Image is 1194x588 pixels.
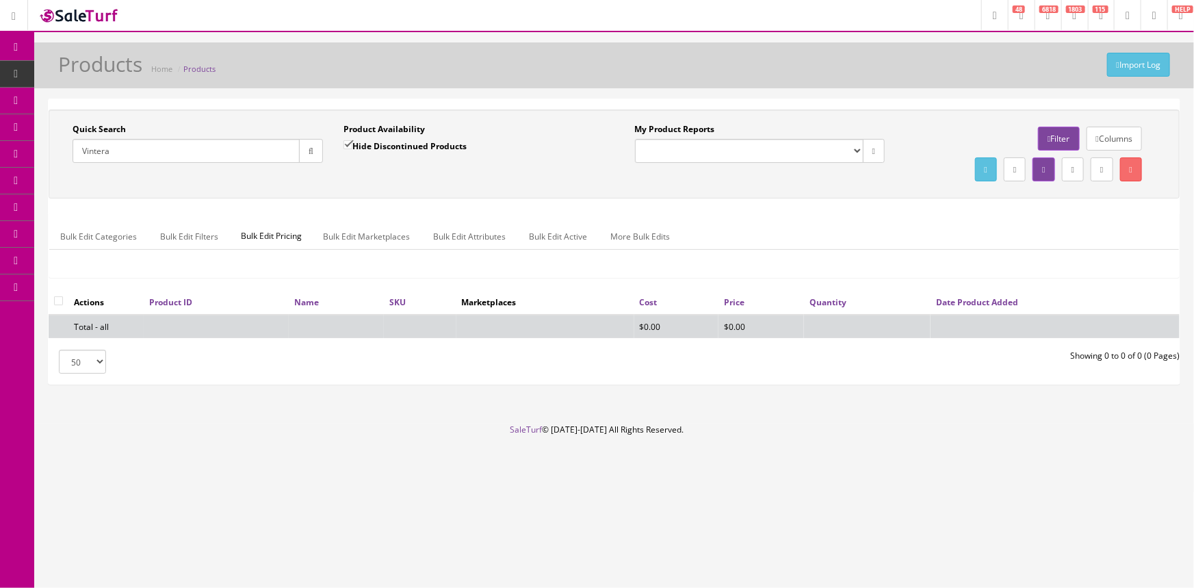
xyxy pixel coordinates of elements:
span: Bulk Edit Pricing [231,223,312,249]
td: $0.00 [718,315,804,338]
input: Hide Discontinued Products [343,140,352,149]
a: Bulk Edit Active [518,223,598,250]
a: Quantity [809,296,846,308]
div: Showing 0 to 0 of 0 (0 Pages) [614,350,1191,362]
span: 6818 [1039,5,1059,13]
a: Price [724,296,744,308]
a: Date Product Added [936,296,1018,308]
label: Product Availability [343,123,425,136]
h1: Products [58,53,142,75]
td: Total - all [68,315,144,338]
a: Name [294,296,319,308]
label: Quick Search [73,123,126,136]
span: HELP [1172,5,1193,13]
a: SaleTurf [510,424,543,435]
span: 48 [1013,5,1025,13]
a: More Bulk Edits [599,223,681,250]
a: Columns [1087,127,1142,151]
span: 115 [1093,5,1108,13]
a: Import Log [1107,53,1170,77]
a: Product ID [149,296,192,308]
label: My Product Reports [635,123,715,136]
a: Cost [640,296,658,308]
a: Bulk Edit Marketplaces [312,223,421,250]
th: Actions [68,290,144,314]
a: Bulk Edit Filters [149,223,229,250]
input: Search [73,139,300,163]
a: Filter [1038,127,1079,151]
span: 1803 [1066,5,1085,13]
a: SKU [389,296,406,308]
a: Bulk Edit Categories [49,223,148,250]
th: Marketplaces [456,290,634,314]
a: Bulk Edit Attributes [422,223,517,250]
label: Hide Discontinued Products [343,139,467,153]
td: $0.00 [634,315,719,338]
a: Home [151,64,172,74]
img: SaleTurf [38,6,120,25]
a: Products [183,64,216,74]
